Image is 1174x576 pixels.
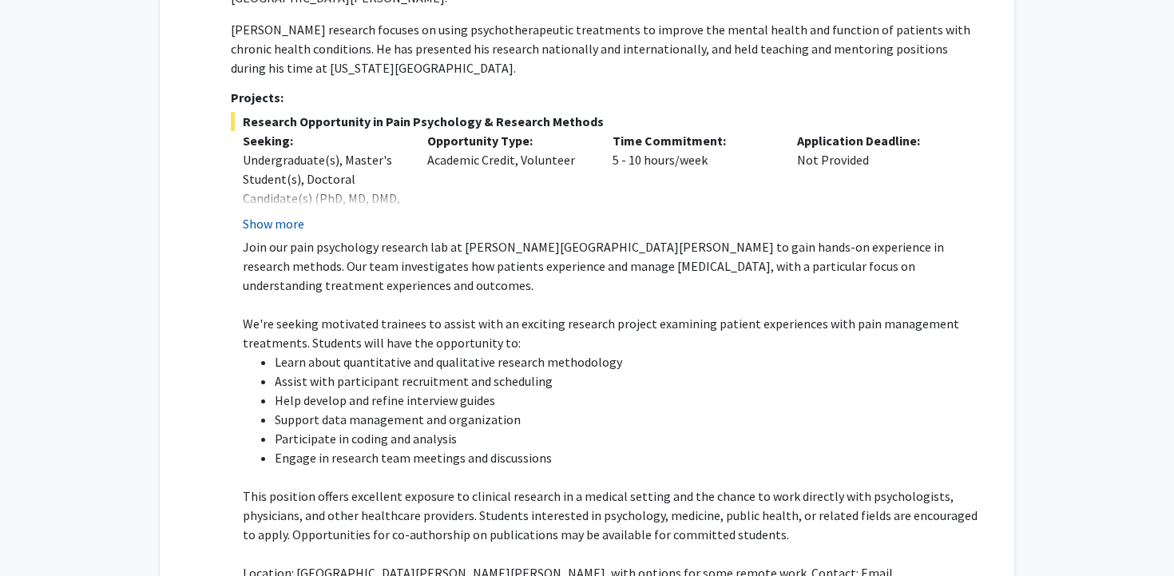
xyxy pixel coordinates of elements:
div: Academic Credit, Volunteer [415,131,601,233]
li: Engage in research team meetings and discussions [275,448,982,467]
p: Seeking: [243,131,404,150]
li: Assist with participant recruitment and scheduling [275,371,982,391]
p: [PERSON_NAME] research focuses on using psychotherapeutic treatments to improve the mental health... [231,20,982,77]
li: Support data management and organization [275,410,982,429]
li: Help develop and refine interview guides [275,391,982,410]
li: Participate in coding and analysis [275,429,982,448]
li: Learn about quantitative and qualitative research methodology [275,352,982,371]
strong: Projects: [231,89,284,105]
p: Opportunity Type: [427,131,589,150]
span: Research Opportunity in Pain Psychology & Research Methods [231,112,982,131]
p: This position offers excellent exposure to clinical research in a medical setting and the chance ... [243,487,982,544]
button: Show more [243,214,304,233]
p: Join our pain psychology research lab at [PERSON_NAME][GEOGRAPHIC_DATA][PERSON_NAME] to gain hand... [243,237,982,295]
p: Time Commitment: [613,131,774,150]
div: 5 - 10 hours/week [601,131,786,233]
p: We're seeking motivated trainees to assist with an exciting research project examining patient ex... [243,314,982,352]
div: Not Provided [785,131,970,233]
iframe: Chat [12,504,68,564]
div: Undergraduate(s), Master's Student(s), Doctoral Candidate(s) (PhD, MD, DMD, PharmD, etc.), Postdo... [243,150,404,284]
p: Application Deadline: [797,131,958,150]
